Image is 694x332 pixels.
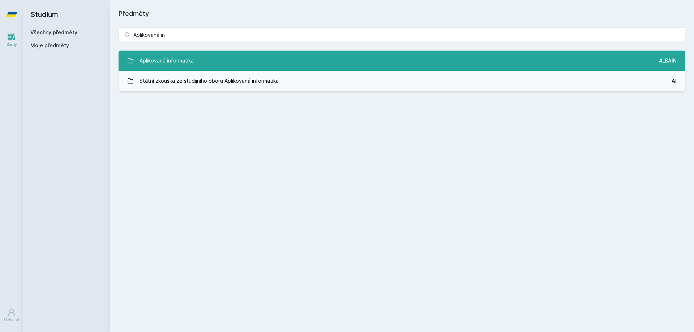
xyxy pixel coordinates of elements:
h1: Předměty [119,9,685,19]
div: 4_BAIN [659,57,677,64]
a: Všechny předměty [30,29,77,35]
div: Státní zkouška ze studijního oboru Aplikovaná informatika [140,74,279,88]
span: Moje předměty [30,42,69,49]
a: Study [1,29,22,51]
div: AI [672,77,677,85]
a: Aplikovaná informatika 4_BAIN [119,51,685,71]
div: Uživatel [4,317,19,323]
input: Název nebo ident předmětu… [119,27,685,42]
a: Uživatel [1,304,22,326]
a: Státní zkouška ze studijního oboru Aplikovaná informatika AI [119,71,685,91]
div: Aplikovaná informatika [140,53,194,68]
div: Study [7,42,17,47]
